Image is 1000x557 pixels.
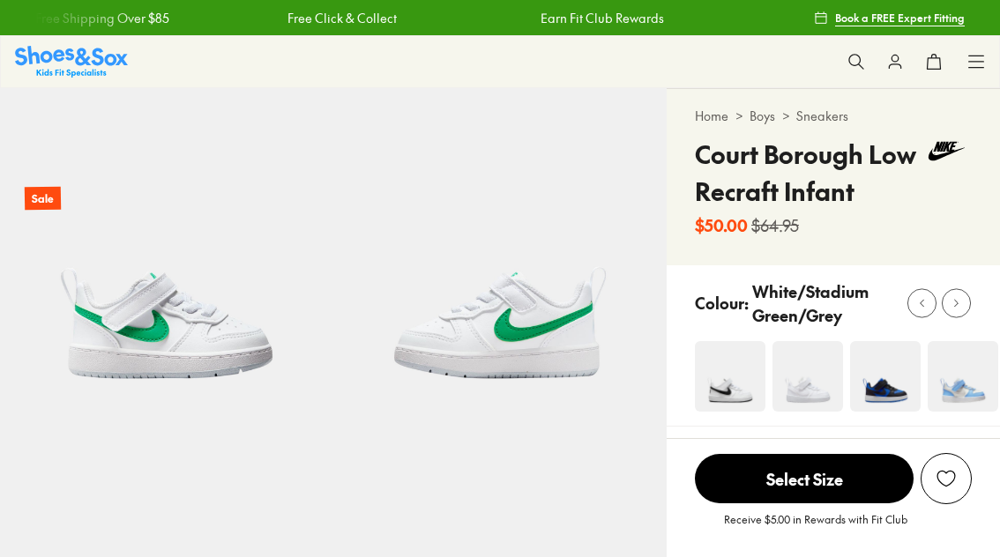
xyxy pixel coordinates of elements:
[695,453,914,504] button: Select Size
[695,107,728,125] a: Home
[850,341,921,412] img: 4-501990_1
[333,88,667,421] img: 5-476375_1
[922,136,972,167] img: Vendor logo
[752,279,894,327] p: White/Stadium Green/Grey
[695,107,972,125] div: > >
[223,9,332,27] a: Free Click & Collect
[750,107,775,125] a: Boys
[695,291,749,315] p: Colour:
[724,511,907,543] p: Receive $5.00 in Rewards with Fit Club
[728,9,862,27] a: Free Shipping Over $85
[796,107,848,125] a: Sneakers
[695,213,748,237] b: $50.00
[921,453,972,504] button: Add to Wishlist
[814,2,965,33] a: Book a FREE Expert Fitting
[475,9,599,27] a: Earn Fit Club Rewards
[835,10,965,26] span: Book a FREE Expert Fitting
[695,341,765,412] img: 4-454357_1
[772,341,843,412] img: 4-454363_1
[928,341,998,412] img: 4-537485_1
[751,213,799,237] s: $64.95
[695,454,914,503] span: Select Size
[15,46,128,77] img: SNS_Logo_Responsive.svg
[25,187,61,211] p: Sale
[15,46,128,77] a: Shoes & Sox
[695,136,922,210] h4: Court Borough Low Recraft Infant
